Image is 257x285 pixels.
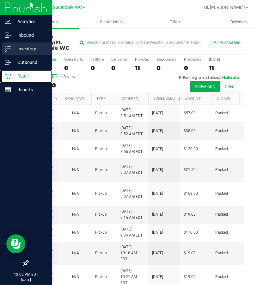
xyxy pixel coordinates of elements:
span: [DATE] 8:52 AM EDT [120,125,143,137]
inline-svg: Outbound [5,59,11,66]
inline-svg: Analytics [5,18,11,25]
inline-svg: Reports [5,86,11,93]
p: Inventory [11,45,49,53]
span: $19.00 [184,250,196,256]
span: [DATE] [152,191,163,197]
span: Pickup [95,250,107,256]
span: Pickup [95,230,107,236]
p: 12:02 PM EDT [3,272,49,277]
span: [DATE] 8:56 AM EDT [120,143,143,155]
a: Ordered [122,97,138,101]
div: Needs Review [52,75,75,79]
div: Deliveries [111,57,127,62]
div: 11 [135,64,149,72]
span: Pickup [95,110,107,116]
span: Customers [80,19,143,25]
span: [DATE] [152,128,163,134]
span: [DATE] [152,146,163,152]
span: [DATE] [152,250,163,256]
inline-svg: Inventory [5,46,11,52]
span: Packed [215,250,228,256]
button: N/A [72,146,79,152]
span: Packed [215,146,228,152]
span: Packed [215,274,228,280]
span: Pickup [95,146,107,152]
span: [DATE] [152,274,163,280]
span: [DATE] [152,212,163,218]
button: N/A [72,230,79,236]
a: Amount [185,97,201,101]
span: [DATE] [152,230,163,236]
a: Scheduled [153,96,182,101]
span: [DATE] [152,167,163,173]
span: Not Applicable [72,251,79,255]
span: Pickup [95,274,107,280]
span: $19.00 [184,212,196,218]
div: PickUps [135,57,149,62]
span: Packed [215,230,228,236]
div: Back-orders [156,57,176,62]
p: Inbound [11,31,49,39]
span: [DATE] 9:34 AM EDT [120,226,143,238]
span: Hi, [PERSON_NAME]! [204,5,245,10]
p: Retail [11,72,49,80]
span: Pickup [95,212,107,218]
span: $19.00 [184,274,196,280]
div: 0 [156,64,176,72]
a: Sync Status [65,97,89,101]
button: N/A [72,191,79,197]
span: $169.00 [184,191,198,197]
span: Not Applicable [72,230,79,235]
button: N/A [72,274,79,280]
input: Search Purchase ID, Original ID, State Registry ID or Customer Name... [77,38,203,47]
span: Not Applicable [72,212,79,217]
div: In Store [91,57,104,62]
button: N/A [72,128,79,134]
span: Multiple [221,75,239,80]
h3: Purchase Summary: [28,34,77,51]
button: Active only [190,81,220,92]
div: 0 [64,64,83,72]
span: Packed [215,167,228,173]
span: [DATE] 9:07 AM EDT [120,188,143,200]
inline-svg: Inbound [5,32,11,38]
span: Packed [215,110,228,116]
span: [DATE] 9:07 AM EDT [120,164,143,176]
span: Deliveries [222,19,256,25]
span: Not Applicable [72,191,79,196]
a: Customers [79,15,144,28]
span: [DATE] [152,110,163,116]
p: Analytics [11,18,49,25]
div: 0 [111,64,127,72]
span: Pickup [95,167,107,173]
span: Not Applicable [72,168,79,172]
span: Filtering on status: [179,75,220,80]
a: Type [96,97,106,101]
p: Outbound [11,59,49,66]
span: Not Applicable [72,275,79,279]
span: Packed [215,128,228,134]
span: Pickup [95,128,107,134]
a: Status [217,96,230,101]
a: Tills [143,15,207,28]
p: Reports [11,86,49,93]
span: [DATE] 9:15 AM EDT [120,209,143,221]
span: [DATE] 8:51 AM EDT [120,107,143,119]
button: N/A [72,250,79,256]
div: Open Carts [64,57,83,62]
button: N/A [72,110,79,116]
span: $170.00 [184,230,198,236]
inline-svg: Retail [5,73,11,79]
span: $120.00 [184,146,198,152]
iframe: Resource center [6,234,25,253]
button: N/A [72,167,79,173]
span: $38.00 [184,128,196,134]
span: Not Applicable [72,147,79,151]
a: Filter [239,93,249,104]
div: [DATE] [209,57,220,62]
button: All Purchases [210,37,244,48]
span: Not Applicable [72,129,79,133]
span: Packed [215,191,228,197]
span: Not Applicable [72,111,79,115]
span: $57.00 [184,110,196,116]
